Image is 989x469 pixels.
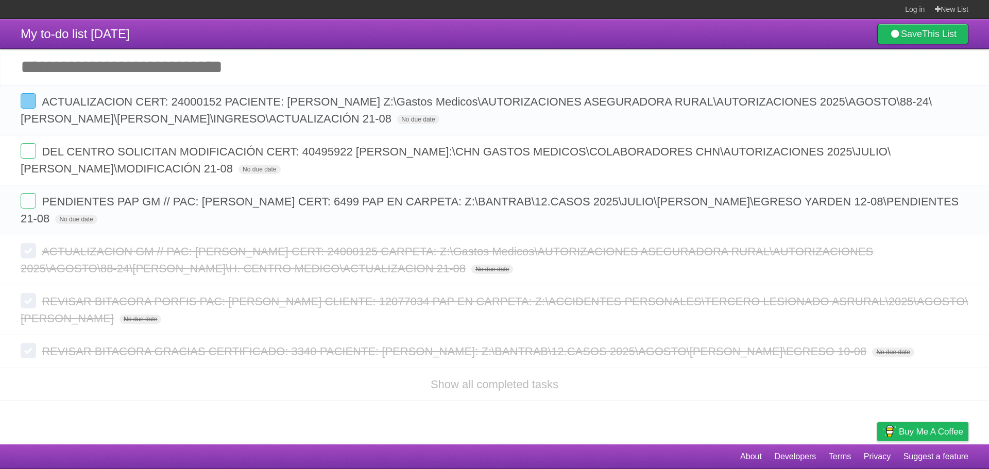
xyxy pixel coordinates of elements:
[21,243,36,258] label: Done
[238,165,280,174] span: No due date
[899,423,963,441] span: Buy me a coffee
[774,447,816,466] a: Developers
[21,145,891,175] span: DEL CENTRO SOLICITAN MODIFICACIÓN CERT: 40495922 [PERSON_NAME]:\CHN GASTOS MEDICOS\COLABORADORES ...
[903,447,968,466] a: Suggest a feature
[877,422,968,441] a: Buy me a coffee
[877,24,968,44] a: SaveThis List
[21,27,130,41] span: My to-do list [DATE]
[21,95,932,125] span: ACTUALIZACION CERT: 24000152 PACIENTE: [PERSON_NAME] Z:\Gastos Medicos\AUTORIZACIONES ASEGURADORA...
[829,447,851,466] a: Terms
[922,29,957,39] b: This List
[21,295,968,325] span: REVISAR BITACORA PORFIS PAC: [PERSON_NAME] CLIENTE: 12077034 PAP EN CARPETA: Z:\ACCIDENTES PERSON...
[55,215,97,224] span: No due date
[21,245,873,275] span: ACTUALIZACION GM // PAC: [PERSON_NAME] CERT: 24000125 CARPETA: Z:\Gastos Medicos\AUTORIZACIONES A...
[21,143,36,159] label: Done
[872,348,914,357] span: No due date
[21,343,36,358] label: Done
[740,447,762,466] a: About
[120,315,161,324] span: No due date
[471,265,513,274] span: No due date
[431,378,558,391] a: Show all completed tasks
[864,447,891,466] a: Privacy
[21,193,36,209] label: Done
[21,293,36,308] label: Done
[42,345,869,358] span: REVISAR BITACORA GRACIAS CERTIFICADO: 3340 PACIENTE: [PERSON_NAME]: Z:\BANTRAB\12.CASOS 2025\AGOS...
[397,115,439,124] span: No due date
[882,423,896,440] img: Buy me a coffee
[21,195,959,225] span: PENDIENTES PAP GM // PAC: [PERSON_NAME] CERT: 6499 PAP EN CARPETA: Z:\BANTRAB\12.CASOS 2025\JULIO...
[21,93,36,109] label: Done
